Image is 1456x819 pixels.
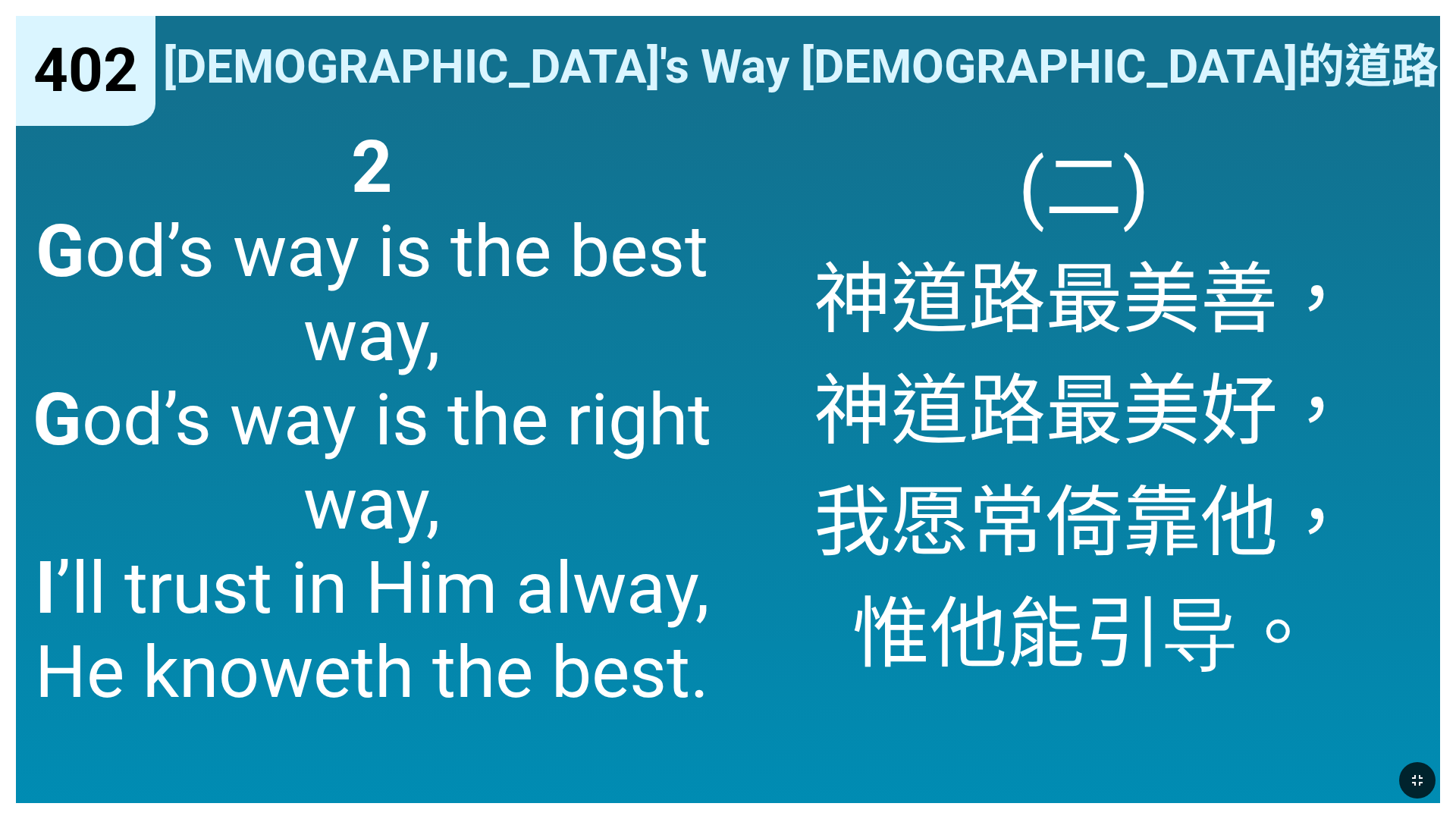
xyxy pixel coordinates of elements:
span: (二) 神道路最美善， 神道路最美好， 我愿常倚靠他， 惟他能引导。 [814,125,1355,687]
b: 2 [351,125,393,209]
span: 402 [33,35,138,106]
b: G [33,378,82,462]
b: G [36,209,85,293]
b: I [35,546,56,630]
span: [DEMOGRAPHIC_DATA]'s Way [DEMOGRAPHIC_DATA]的道路 [163,28,1439,96]
span: od’s way is the best way, od’s way is the right way, ’ll trust in Him alway, He knoweth the best. [33,125,712,714]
